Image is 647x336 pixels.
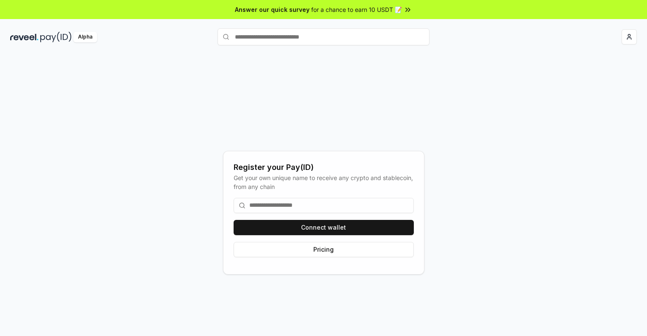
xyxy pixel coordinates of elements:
button: Connect wallet [234,220,414,235]
div: Get your own unique name to receive any crypto and stablecoin, from any chain [234,173,414,191]
span: Answer our quick survey [235,5,310,14]
img: pay_id [40,32,72,42]
div: Register your Pay(ID) [234,161,414,173]
span: for a chance to earn 10 USDT 📝 [311,5,402,14]
div: Alpha [73,32,97,42]
button: Pricing [234,242,414,257]
img: reveel_dark [10,32,39,42]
